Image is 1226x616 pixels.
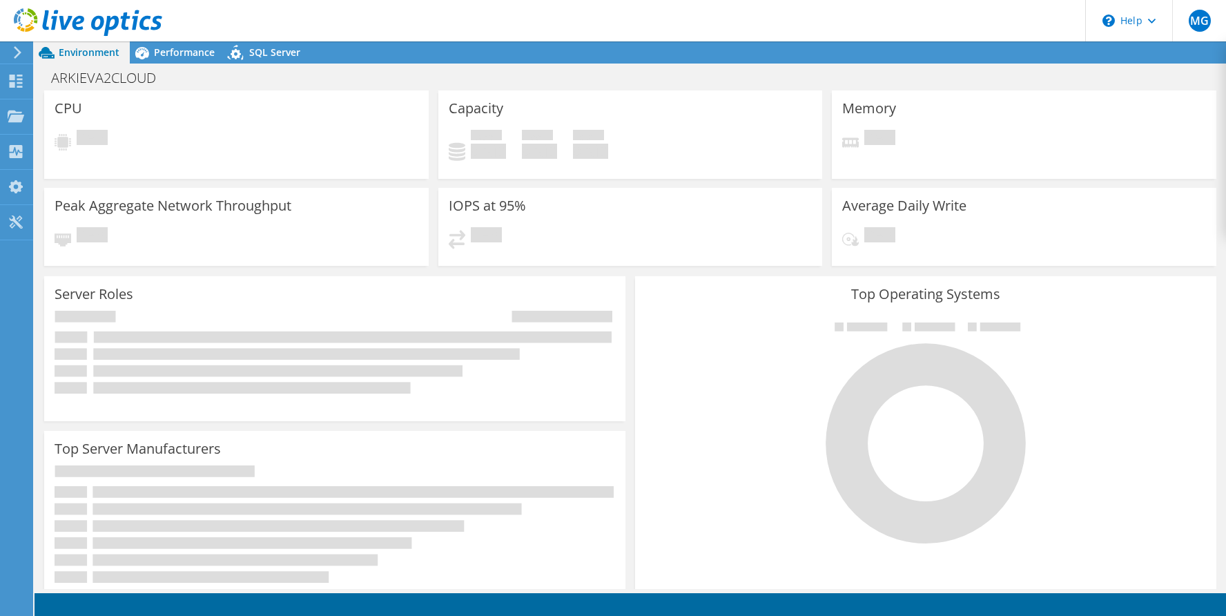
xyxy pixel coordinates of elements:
h3: Average Daily Write [842,198,966,213]
h3: Server Roles [55,287,133,302]
h3: Memory [842,101,896,116]
span: Pending [864,227,895,246]
span: Pending [864,130,895,148]
h3: Peak Aggregate Network Throughput [55,198,291,213]
span: Environment [59,46,119,59]
span: Used [471,130,502,144]
span: Performance [154,46,215,59]
h3: Top Server Manufacturers [55,441,221,456]
svg: \n [1102,15,1115,27]
span: SQL Server [249,46,300,59]
h3: Capacity [449,101,503,116]
span: MG [1189,10,1211,32]
h1: ARKIEVA2CLOUD [45,70,177,86]
h4: 0 GiB [522,144,557,159]
h3: CPU [55,101,82,116]
span: Pending [77,130,108,148]
span: Pending [471,227,502,246]
h4: 0 GiB [471,144,506,159]
h3: IOPS at 95% [449,198,526,213]
span: Pending [77,227,108,246]
h3: Top Operating Systems [645,287,1206,302]
span: Free [522,130,553,144]
span: Total [573,130,604,144]
h4: 0 GiB [573,144,608,159]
